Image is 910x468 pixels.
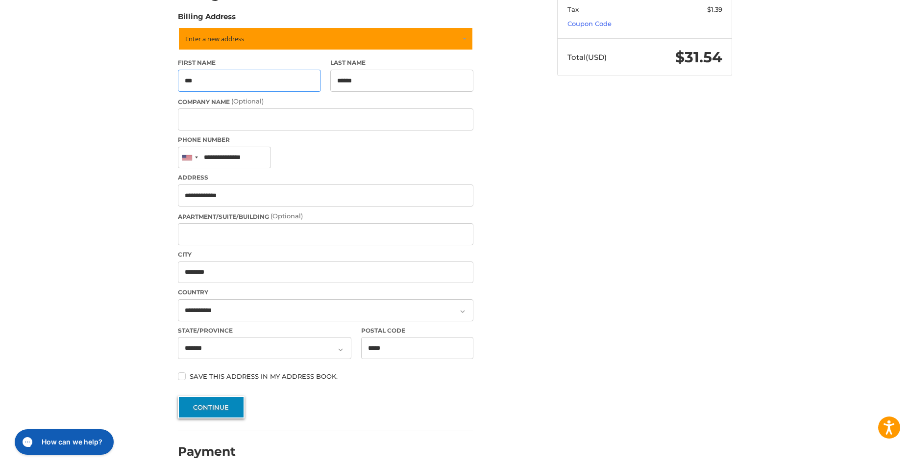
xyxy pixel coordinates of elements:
[271,212,303,220] small: (Optional)
[178,58,321,67] label: First Name
[178,97,473,106] label: Company Name
[178,288,473,297] label: Country
[178,250,473,259] label: City
[178,173,473,182] label: Address
[178,211,473,221] label: Apartment/Suite/Building
[178,396,245,418] button: Continue
[829,442,910,468] iframe: Google Customer Reviews
[361,326,474,335] label: Postal Code
[178,444,236,459] h2: Payment
[567,20,612,27] a: Coupon Code
[178,326,351,335] label: State/Province
[231,97,264,105] small: (Optional)
[178,135,473,144] label: Phone Number
[178,27,473,51] a: Enter or select a different address
[675,48,722,66] span: $31.54
[330,58,473,67] label: Last Name
[10,426,117,458] iframe: Gorgias live chat messenger
[567,5,579,13] span: Tax
[178,11,236,27] legend: Billing Address
[178,147,201,168] div: United States: +1
[567,52,607,62] span: Total (USD)
[707,5,722,13] span: $1.39
[178,372,473,380] label: Save this address in my address book.
[185,34,244,43] span: Enter a new address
